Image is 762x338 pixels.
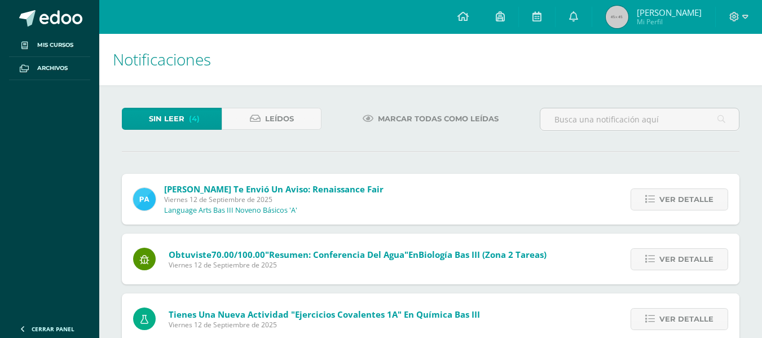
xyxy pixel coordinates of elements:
span: Sin leer [149,108,184,129]
span: Leídos [265,108,294,129]
span: Ver detalle [659,189,713,210]
input: Busca una notificación aquí [540,108,739,130]
span: Viernes 12 de Septiembre de 2025 [164,195,384,204]
span: Tienes una nueva actividad "Ejercicios covalentes 1A" En Química Bas III [169,309,480,320]
span: Notificaciones [113,49,211,70]
span: (4) [189,108,200,129]
span: [PERSON_NAME] te envió un aviso: Renaissance Fair [164,183,384,195]
span: Cerrar panel [32,325,74,333]
span: "Resumen: Conferencia del agua" [265,249,408,260]
img: 16d00d6a61aad0e8a558f8de8df831eb.png [133,188,156,210]
span: Obtuviste en [169,249,547,260]
a: Archivos [9,57,90,80]
p: Language Arts Bas III Noveno Básicos 'A' [164,206,297,215]
img: 45x45 [606,6,628,28]
a: Mis cursos [9,34,90,57]
span: Viernes 12 de Septiembre de 2025 [169,260,547,270]
span: Ver detalle [659,309,713,330]
span: [PERSON_NAME] [637,7,702,18]
a: Sin leer(4) [122,108,222,130]
span: 70.00/100.00 [212,249,265,260]
span: Viernes 12 de Septiembre de 2025 [169,320,480,330]
span: Mis cursos [37,41,73,50]
a: Leídos [222,108,321,130]
a: Marcar todas como leídas [349,108,513,130]
span: Archivos [37,64,68,73]
span: Mi Perfil [637,17,702,27]
span: Biología Bas III (Zona 2 Tareas) [419,249,547,260]
span: Marcar todas como leídas [378,108,499,129]
span: Ver detalle [659,249,713,270]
